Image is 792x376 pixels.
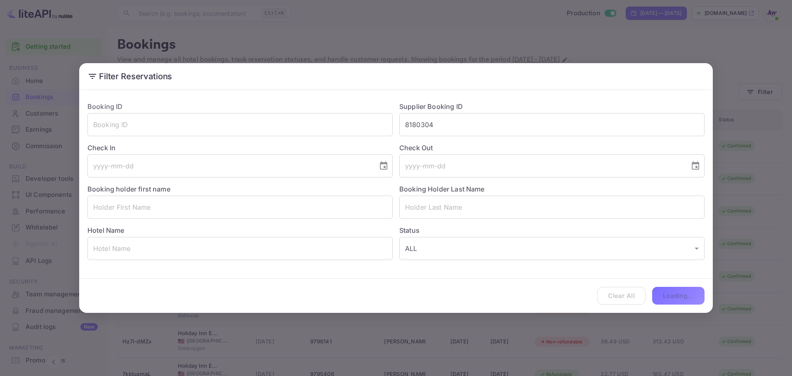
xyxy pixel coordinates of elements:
[79,63,713,90] h2: Filter Reservations
[399,154,684,177] input: yyyy-mm-dd
[87,196,393,219] input: Holder First Name
[399,102,463,111] label: Supplier Booking ID
[87,226,125,234] label: Hotel Name
[399,113,705,136] input: Supplier Booking ID
[399,237,705,260] div: ALL
[399,143,705,153] label: Check Out
[87,113,393,136] input: Booking ID
[87,143,393,153] label: Check In
[399,185,485,193] label: Booking Holder Last Name
[87,102,123,111] label: Booking ID
[87,154,372,177] input: yyyy-mm-dd
[687,158,704,174] button: Choose date
[399,225,705,235] label: Status
[87,237,393,260] input: Hotel Name
[87,185,170,193] label: Booking holder first name
[375,158,392,174] button: Choose date
[399,196,705,219] input: Holder Last Name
